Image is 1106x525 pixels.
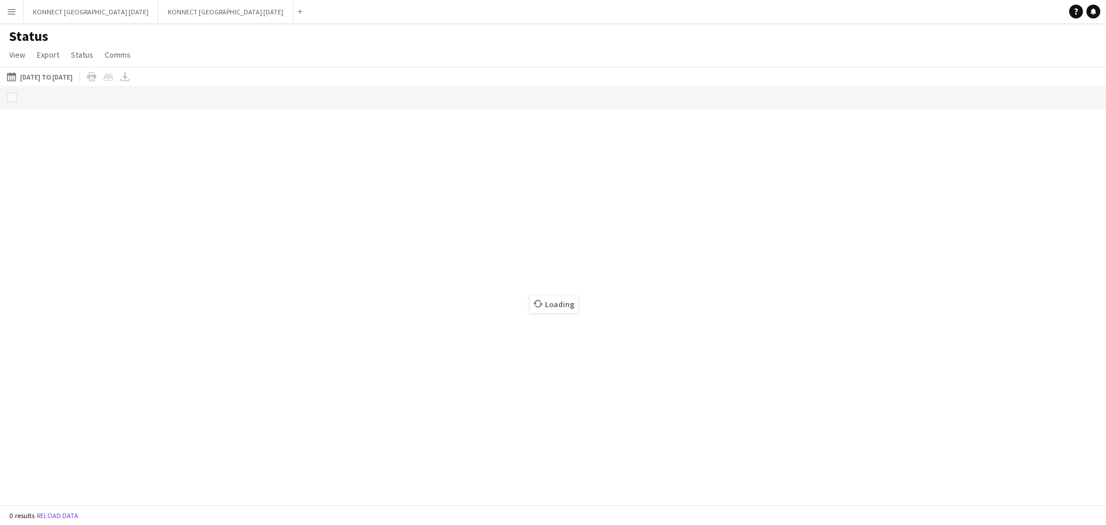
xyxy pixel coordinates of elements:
span: View [9,50,25,60]
button: [DATE] to [DATE] [5,70,75,84]
a: View [5,47,30,62]
a: Comms [100,47,135,62]
a: Export [32,47,64,62]
button: Reload data [35,509,81,522]
span: Comms [105,50,131,60]
a: Status [66,47,98,62]
span: Loading [530,296,578,313]
button: KONNECT [GEOGRAPHIC_DATA] [DATE] [24,1,158,23]
span: Export [37,50,59,60]
span: Status [71,50,93,60]
button: KONNECT [GEOGRAPHIC_DATA] [DATE] [158,1,293,23]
